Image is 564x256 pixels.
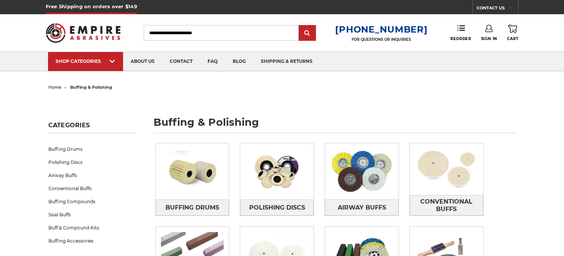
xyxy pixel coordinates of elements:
[48,182,135,195] a: Conventional Buffs
[240,199,314,216] a: Polishing Discs
[153,117,516,133] h1: buffing & polishing
[200,52,225,71] a: faq
[225,52,253,71] a: blog
[450,36,471,41] span: Reorder
[249,201,305,214] span: Polishing Discs
[48,195,135,208] a: Buffing Compounds
[300,26,315,41] input: Submit
[450,25,471,41] a: Reorder
[253,52,320,71] a: shipping & returns
[325,199,399,216] a: Airway Buffs
[48,169,135,182] a: Airway Buffs
[165,201,219,214] span: Buffing Drums
[410,143,483,195] img: Conventional Buffs
[48,208,135,221] a: Sisal Buffs
[70,85,112,90] span: buffing & polishing
[48,156,135,169] a: Polishing Discs
[48,143,135,156] a: Buffing Drums
[48,122,135,133] h5: Categories
[507,36,518,41] span: Cart
[46,18,121,48] img: Empire Abrasives
[123,52,162,71] a: about us
[481,36,497,41] span: Sign In
[240,146,314,197] img: Polishing Discs
[48,234,135,247] a: Buffing Accessories
[156,146,229,197] img: Buffing Drums
[156,199,229,216] a: Buffing Drums
[335,37,427,42] p: FOR QUESTIONS OR INQUIRIES
[48,221,135,234] a: Buff & Compound Kits
[56,58,116,64] div: SHOP CATEGORIES
[48,85,62,90] a: home
[410,195,483,216] a: Conventional Buffs
[335,24,427,35] a: [PHONE_NUMBER]
[162,52,200,71] a: contact
[477,4,518,14] a: CONTACT US
[325,146,399,197] img: Airway Buffs
[410,195,483,216] span: Conventional Buffs
[338,201,386,214] span: Airway Buffs
[507,25,518,41] a: Cart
